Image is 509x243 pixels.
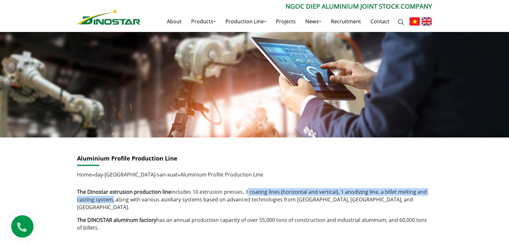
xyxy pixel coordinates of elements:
a: Recruitment [326,11,366,32]
span: Aluminium Profile Production Line [180,171,263,178]
img: Nhôm Dinostar [77,9,140,25]
p: Ngoc Diep Aluminium Joint Stock Company [140,2,432,11]
span: » » [77,171,263,178]
strong: The Dinostar extrusion production line [77,188,171,195]
a: Projects [271,11,301,32]
a: Production Line [221,11,271,32]
a: About [162,11,186,32]
img: Tiếng Việt [409,17,420,26]
p: has an annual production capacity of over 55,000 tons of construction and industrial aluminum, an... [77,216,432,231]
p: includes 10 extrusion presses, 3 coating lines (horizontal and vertical), 1 anodizing line, a bil... [77,188,432,211]
a: The DINOSTAR aluminum factory [77,216,156,223]
a: day-[GEOGRAPHIC_DATA]-san-xuat [94,171,178,178]
a: Contact [366,11,394,32]
a: Home [77,171,92,178]
a: Products [186,11,221,32]
img: English [421,17,432,26]
a: News [301,11,326,32]
a: Aluminium Profile Production Line [77,154,177,162]
img: search [398,19,404,25]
